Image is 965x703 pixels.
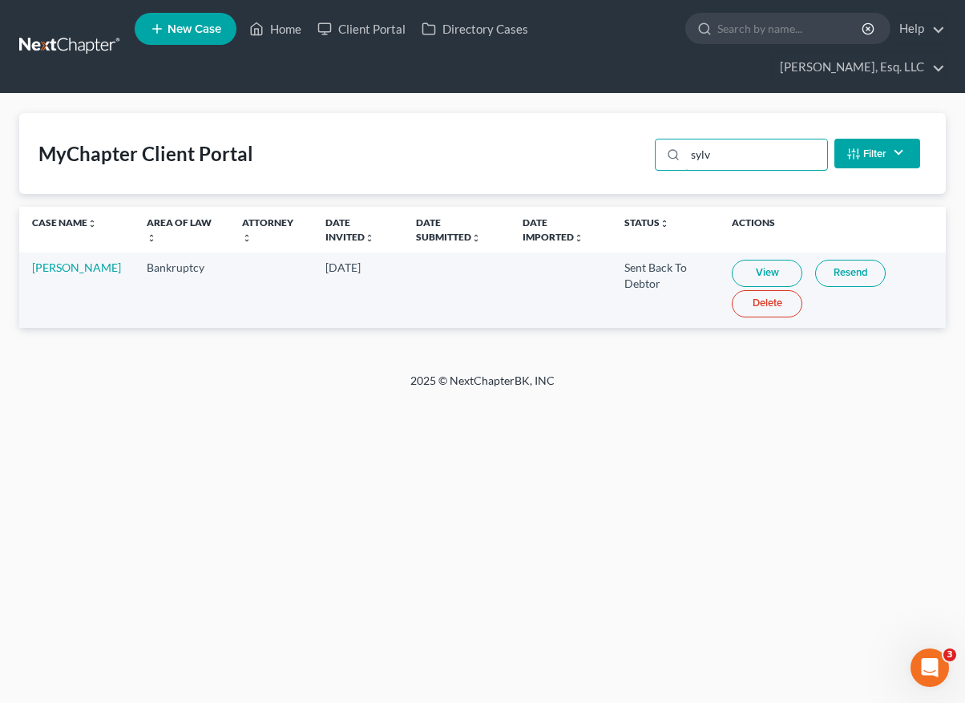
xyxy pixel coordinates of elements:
[834,139,920,168] button: Filter
[910,648,949,687] iframe: Intercom live chat
[660,219,669,228] i: unfold_more
[242,233,252,243] i: unfold_more
[732,290,802,317] a: Delete
[32,216,97,228] a: Case Nameunfold_more
[325,216,374,242] a: Date Invitedunfold_more
[38,141,253,167] div: MyChapter Client Portal
[523,216,583,242] a: Date Importedunfold_more
[147,233,156,243] i: unfold_more
[772,53,945,82] a: [PERSON_NAME], Esq. LLC
[241,14,309,43] a: Home
[416,216,481,242] a: Date Submittedunfold_more
[414,14,536,43] a: Directory Cases
[624,216,669,228] a: Statusunfold_more
[685,139,827,170] input: Search...
[325,261,361,274] span: [DATE]
[943,648,956,661] span: 3
[891,14,945,43] a: Help
[134,253,229,327] td: Bankruptcy
[815,260,886,287] a: Resend
[32,261,121,274] a: [PERSON_NAME]
[309,14,414,43] a: Client Portal
[471,233,481,243] i: unfold_more
[717,14,864,43] input: Search by name...
[574,233,583,243] i: unfold_more
[365,233,374,243] i: unfold_more
[732,260,802,287] a: View
[26,373,939,402] div: 2025 © NextChapterBK, INC
[719,207,946,253] th: Actions
[242,216,293,242] a: Attorneyunfold_more
[168,23,221,35] span: New Case
[147,216,212,242] a: Area of Lawunfold_more
[612,253,719,327] td: Sent Back To Debtor
[87,219,97,228] i: unfold_more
